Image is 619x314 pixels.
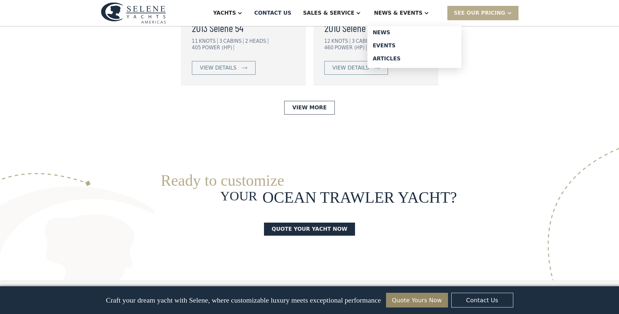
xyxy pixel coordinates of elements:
div: News [373,30,456,35]
a: Quote Yours Now [386,293,448,307]
a: view details [192,61,255,75]
img: icon [242,67,247,69]
div: 3 [352,38,355,44]
div: SEE Our Pricing [454,9,505,17]
div: Sales & Service [303,9,354,17]
div: Events [373,43,456,48]
a: view details [324,61,388,75]
div: 2 [245,38,248,44]
a: Contact Us [451,293,513,307]
img: logo [101,2,166,24]
div: HEADS [249,38,268,44]
div: 11 [192,38,198,44]
div: News & EVENTS [374,9,423,17]
div: Articles [373,56,456,61]
nav: News & EVENTS [367,26,461,68]
div: SEE Our Pricing [447,6,518,20]
a: 2010 Selene 53 [324,20,427,36]
a: Quote your yacht now [264,223,355,236]
div: view details [333,64,369,72]
div: KNOTS [199,38,218,44]
div: Yachts [213,9,236,17]
div: 12 [324,38,331,44]
div: POWER (HP) [202,45,234,51]
a: View More [284,101,335,115]
div: Contact US [254,9,291,17]
div: 3 [219,38,223,44]
a: Events [367,39,461,52]
div: CABINS [356,38,376,44]
div: 405 [192,45,201,51]
div: CABINS [223,38,243,44]
div: 460 [324,45,334,51]
p: Craft your dream yacht with Selene, where customizable luxury meets exceptional performance [106,296,381,305]
div: POWER (HP) [334,45,366,51]
div: KNOTS [332,38,350,44]
a: News [367,26,461,39]
h2: Your [220,189,257,203]
a: Articles [367,52,461,65]
a: 2013 Selene 54 [192,20,295,36]
h2: Ocean Trawler yacht? [262,189,457,206]
div: view details [200,64,237,72]
h2: Ready to customize [161,172,458,189]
